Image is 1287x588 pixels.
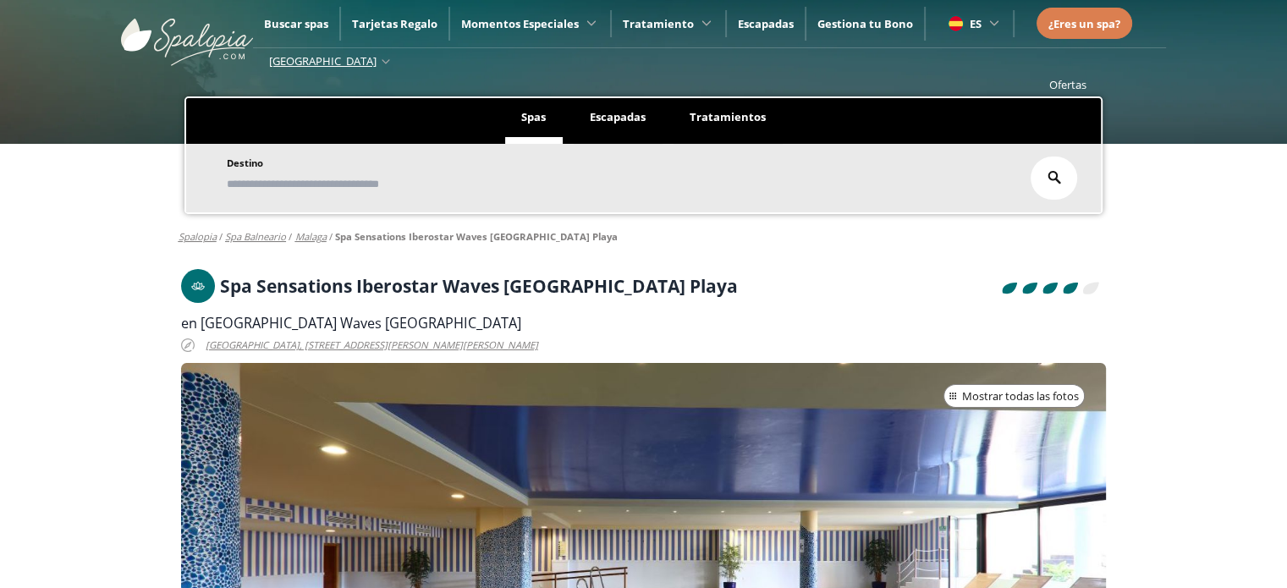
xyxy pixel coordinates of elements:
[225,230,286,243] a: spa balneario
[1048,16,1120,31] span: ¿Eres un spa?
[1048,14,1120,33] a: ¿Eres un spa?
[219,230,223,244] span: /
[269,53,377,69] span: [GEOGRAPHIC_DATA]
[352,16,437,31] a: Tarjetas Regalo
[206,336,538,355] span: [GEOGRAPHIC_DATA], [STREET_ADDRESS][PERSON_NAME][PERSON_NAME]
[329,230,333,244] span: /
[590,109,646,124] span: Escapadas
[738,16,794,31] a: Escapadas
[220,277,738,295] h1: Spa Sensations Iberostar Waves [GEOGRAPHIC_DATA] Playa
[1049,77,1086,92] a: Ofertas
[227,157,263,169] span: Destino
[962,388,1079,405] span: Mostrar todas las fotos
[121,2,253,66] img: ImgLogoSpalopia.BvClDcEz.svg
[521,109,546,124] span: Spas
[179,230,217,243] a: Spalopia
[690,109,766,124] span: Tratamientos
[181,314,521,332] span: en [GEOGRAPHIC_DATA] Waves [GEOGRAPHIC_DATA]
[817,16,913,31] a: Gestiona tu Bono
[295,230,327,243] a: malaga
[335,230,618,243] a: Spa Sensations Iberostar Waves [GEOGRAPHIC_DATA] Playa
[264,16,328,31] a: Buscar spas
[289,230,292,244] span: /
